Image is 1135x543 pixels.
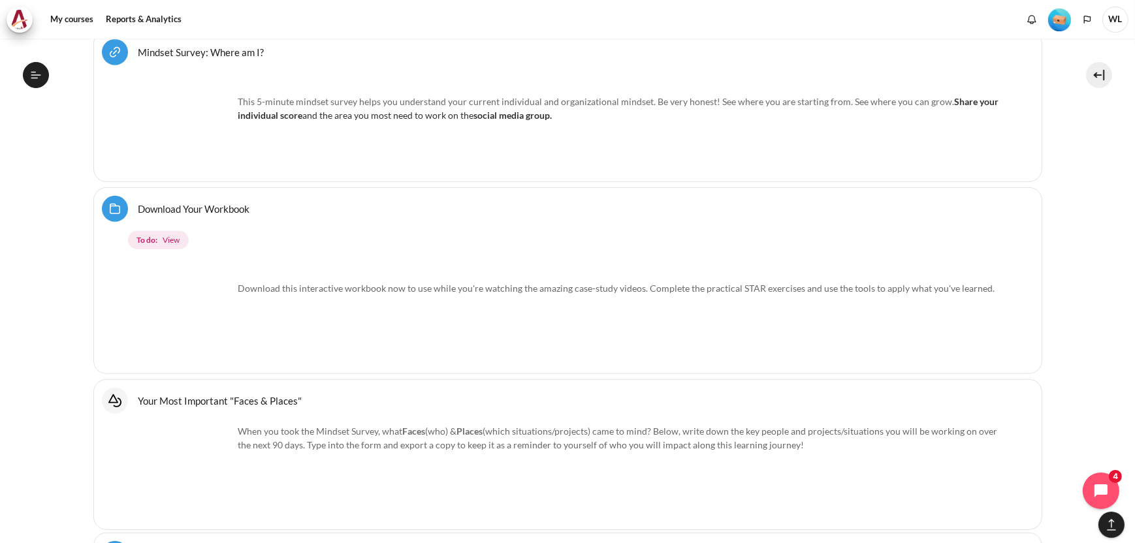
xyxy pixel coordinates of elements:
a: Mindset Survey: Where am I? [138,46,264,58]
strong: Places [457,426,483,437]
span: View [163,234,180,246]
a: User menu [1102,7,1128,33]
a: Reports & Analytics [101,7,186,33]
strong: social media group. [474,110,552,121]
img: assmt [136,76,234,174]
div: Level #1 [1048,7,1071,31]
button: Languages [1078,10,1097,29]
a: Your Most Important "Faces & Places" [138,394,302,407]
a: Architeck Architeck [7,7,39,33]
div: Completion requirements for Download Your Workbook [128,228,1013,252]
img: Level #1 [1048,8,1071,31]
p: Download this interactive workbook now to use while you're watching the amazing case-study videos... [136,268,1000,295]
p: When you took the Mindset Survey, what (who) & (which situations/projects) came to mind? Below, w... [136,424,1000,452]
img: Architeck [10,10,29,29]
a: Level #1 [1043,7,1076,31]
a: My courses [46,7,98,33]
strong: F [403,426,408,437]
img: facesplaces [136,424,234,521]
strong: Share your individual score [238,96,999,121]
span: WL [1102,7,1128,33]
a: Download Your Workbook [138,202,250,215]
div: Show notification window with no new notifications [1022,10,1042,29]
p: This 5-minute mindset survey helps you understand your current individual and organizational mind... [136,95,1000,122]
strong: aces [408,426,426,437]
img: opcover [136,268,234,365]
span: and the area you most need to work o [238,96,999,121]
button: [[backtotopbutton]] [1098,512,1125,538]
strong: To do: [136,234,157,246]
span: n the [454,110,552,121]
